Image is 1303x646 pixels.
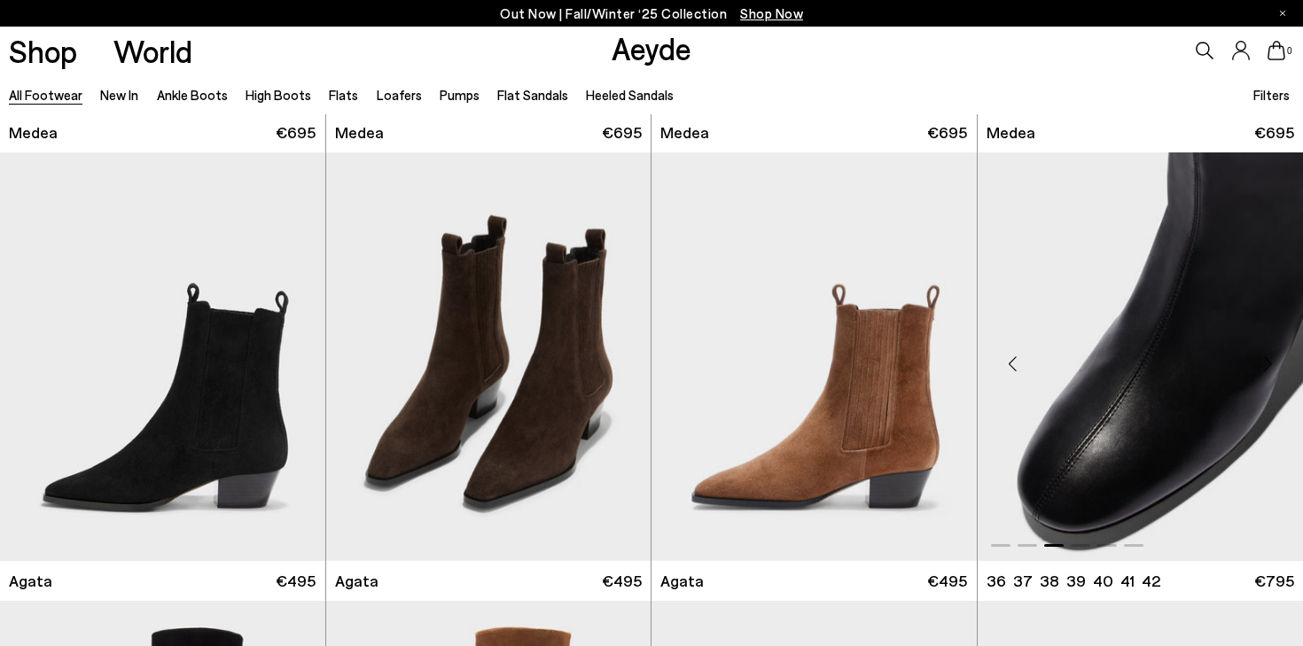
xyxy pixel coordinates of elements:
[740,5,803,21] span: Navigate to /collections/new-in
[326,152,651,561] img: Agata Suede Ankle Boots
[326,152,651,561] a: Next slide Previous slide
[660,570,704,592] span: Agata
[335,121,384,144] span: Medea
[1142,570,1160,592] li: 42
[651,152,977,561] div: 1 / 6
[9,121,58,144] span: Medea
[326,113,651,152] a: Medea €695
[335,570,378,592] span: Agata
[329,87,358,103] a: Flats
[440,87,480,103] a: Pumps
[377,87,422,103] a: Loafers
[497,87,568,103] a: Flat Sandals
[651,113,977,152] a: Medea €695
[276,121,316,144] span: €695
[602,570,642,592] span: €495
[586,87,674,103] a: Heeled Sandals
[660,121,709,144] span: Medea
[500,3,803,25] p: Out Now | Fall/Winter ‘25 Collection
[987,121,1035,144] span: Medea
[927,121,967,144] span: €695
[602,121,642,144] span: €695
[9,35,77,66] a: Shop
[651,152,977,561] img: Agata Suede Ankle Boots
[157,87,228,103] a: Ankle Boots
[100,87,138,103] a: New In
[1254,570,1294,592] span: €795
[246,87,311,103] a: High Boots
[1040,570,1059,592] li: 38
[927,570,967,592] span: €495
[1285,46,1294,56] span: 0
[1268,41,1285,60] a: 0
[326,152,651,561] div: 4 / 6
[9,570,52,592] span: Agata
[113,35,192,66] a: World
[326,561,651,601] a: Agata €495
[276,570,316,592] span: €495
[987,337,1040,390] div: Previous slide
[1013,570,1033,592] li: 37
[1253,87,1290,103] span: Filters
[9,87,82,103] a: All Footwear
[1120,570,1135,592] li: 41
[987,570,1155,592] ul: variant
[1093,570,1113,592] li: 40
[651,561,977,601] a: Agata €495
[1254,121,1294,144] span: €695
[612,29,691,66] a: Aeyde
[1241,337,1294,390] div: Next slide
[987,570,1006,592] li: 36
[1066,570,1086,592] li: 39
[651,152,977,561] a: Next slide Previous slide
